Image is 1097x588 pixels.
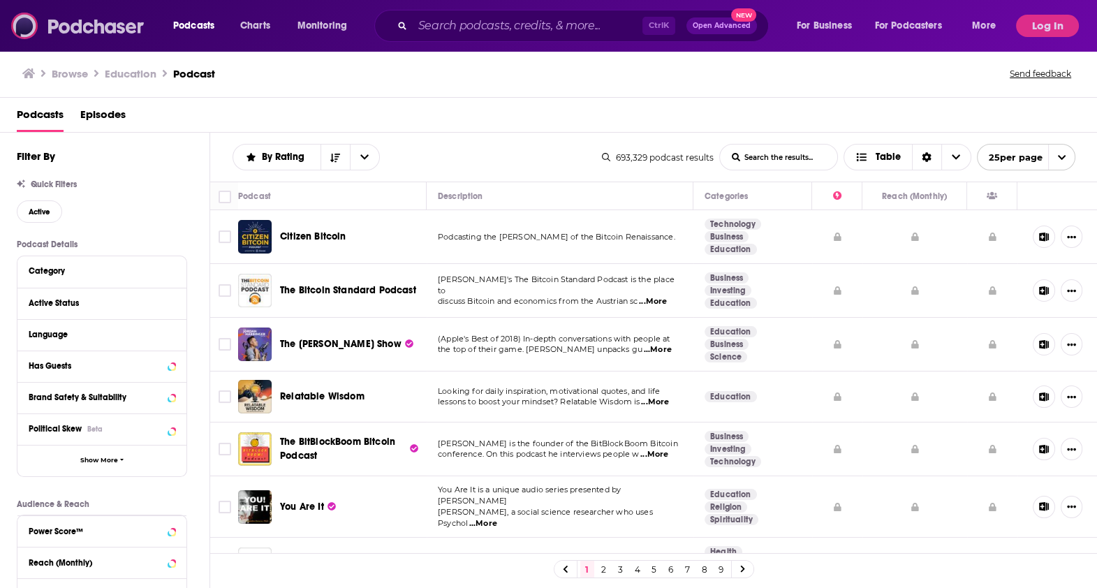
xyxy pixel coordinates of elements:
div: Has Guests [29,361,163,371]
a: 7 [681,561,695,578]
span: Podcasts [17,103,64,132]
span: Toggle select row [219,284,231,297]
a: Relatable Wisdom [238,380,272,413]
div: Podcast [238,188,271,205]
a: Browse [52,67,88,80]
span: More [972,16,996,36]
button: Show More Button [1061,279,1082,302]
div: Beta [87,425,103,434]
span: Toggle select row [219,230,231,243]
h1: Education [105,67,156,80]
button: Language [29,325,175,343]
span: 25 per page [978,147,1043,168]
a: Citizen Bitcoin [280,230,346,244]
span: the top of their game. [PERSON_NAME] unpacks gu [438,344,642,354]
img: The BitBlockBoom Bitcoin Podcast [238,432,272,466]
button: Has Guests [29,357,175,374]
button: Show More Button [1061,226,1082,248]
span: Podcasting the [PERSON_NAME] of the Bitcoin Renaissance. [438,232,675,242]
a: Episodes [80,103,126,132]
span: Active [29,208,50,216]
button: Log In [1016,15,1079,37]
button: open menu [787,15,869,37]
span: Podcasts [173,16,214,36]
span: By Rating [262,152,309,162]
img: Podchaser - Follow, Share and Rate Podcasts [11,13,145,39]
button: open menu [350,145,379,170]
img: The Jordan Harbinger Show [238,328,272,361]
button: Choose View [844,144,971,170]
span: Looking for daily inspiration, motivational quotes, and life [438,386,660,396]
h3: Podcast [173,67,215,80]
img: Tangential Inspiration [238,547,272,581]
span: Toggle select row [219,443,231,455]
a: The [PERSON_NAME] Show [280,337,413,351]
button: Active [17,200,62,223]
span: Relatable Wisdom [280,390,365,402]
button: Category [29,262,175,279]
button: Sort Direction [321,145,350,170]
a: 4 [631,561,645,578]
a: 5 [647,561,661,578]
a: 9 [714,561,728,578]
span: Charts [240,16,270,36]
button: Show More [17,445,186,476]
span: ...More [640,449,668,460]
a: Charts [231,15,279,37]
button: Brand Safety & Suitability [29,388,175,406]
button: Active Status [29,294,175,311]
span: Monitoring [297,16,347,36]
h2: Filter By [17,149,55,163]
a: Education [705,489,757,500]
button: open menu [233,152,321,162]
span: conference. On this podcast he interviews people w [438,449,640,459]
span: Toggle select row [219,390,231,403]
img: The Bitcoin Standard Podcast [238,274,272,307]
button: Political SkewBeta [29,420,175,437]
a: Business [705,339,749,350]
span: Citizen Bitcoin [280,230,346,242]
span: Toggle select row [219,501,231,513]
span: Table [876,152,901,162]
a: Science [705,351,747,362]
button: open menu [866,15,962,37]
span: You Are It [280,501,324,513]
a: Business [705,231,749,242]
span: The [PERSON_NAME] Show [280,338,402,350]
div: Brand Safety & Suitability [29,392,163,402]
a: Religion [705,501,747,513]
span: ...More [644,344,672,355]
button: Open AdvancedNew [686,17,757,34]
button: Show More Button [1061,333,1082,355]
span: Toggle select row [219,338,231,351]
img: You Are It [238,490,272,524]
img: Citizen Bitcoin [238,220,272,253]
div: Has Guests [987,188,997,205]
input: Search podcasts, credits, & more... [413,15,642,37]
a: Spirituality [705,514,758,525]
div: Power Score [833,188,841,205]
a: 8 [698,561,712,578]
div: Search podcasts, credits, & more... [388,10,782,42]
button: open menu [288,15,365,37]
span: (Apple's Best of 2018) In-depth conversations with people at [438,334,670,344]
a: Technology [705,219,761,230]
div: Description [438,188,483,205]
div: Sort Direction [912,145,941,170]
a: The BitBlockBoom Bitcoin Podcast [280,435,418,463]
a: Business [705,431,749,442]
span: You Are It is a unique audio series presented by [PERSON_NAME] [438,485,621,506]
a: Education [705,297,757,309]
div: Categories [705,188,748,205]
a: 1 [580,561,594,578]
button: Show More Button [1061,385,1082,408]
a: The Bitcoin Standard Podcast [280,284,416,297]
